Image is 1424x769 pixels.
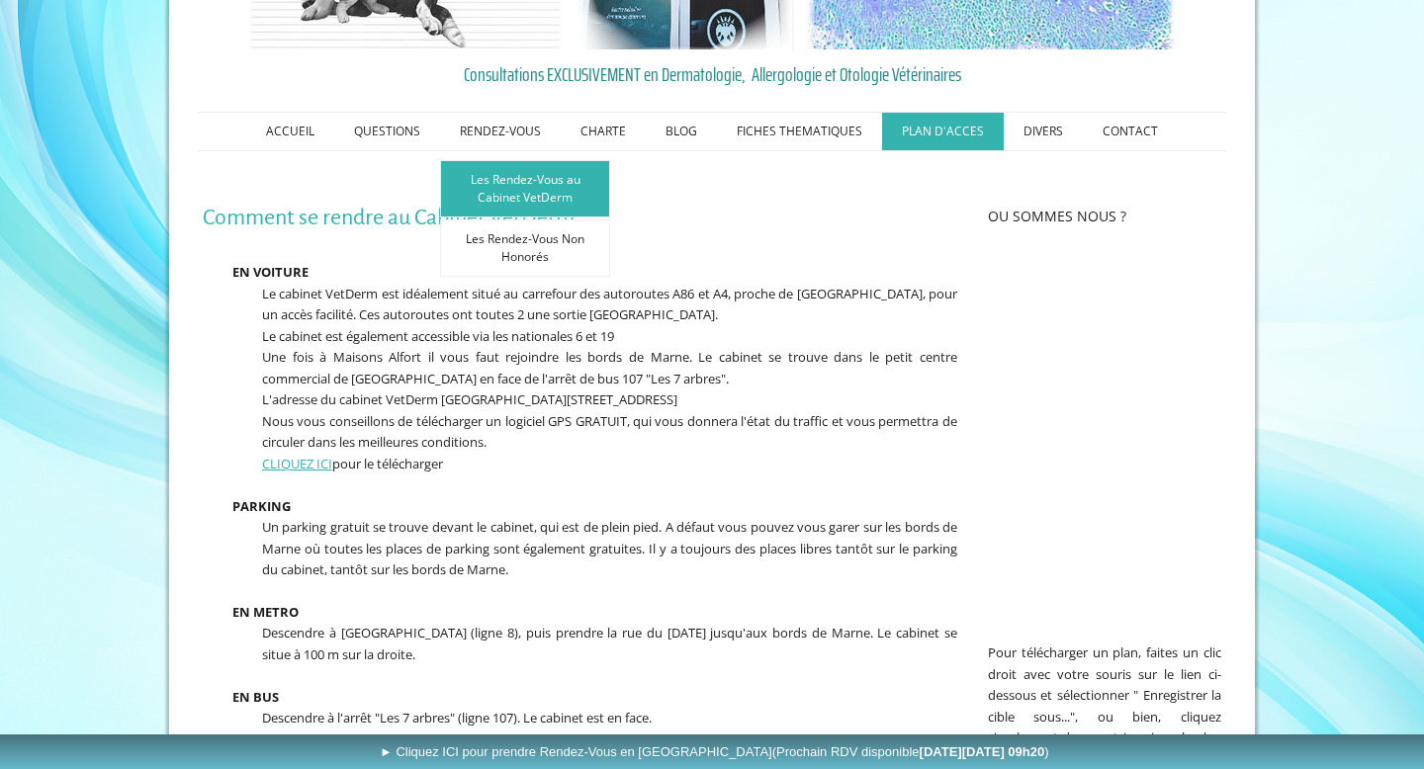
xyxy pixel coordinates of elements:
[246,113,334,150] a: ACCUEIL
[232,497,291,515] strong: PARKING
[262,348,957,387] span: Une fois à Maisons Alfort il vous faut rejoindre les bords de Marne. Le cabinet se trouve dans le...
[232,688,279,706] strong: EN BUS
[232,263,309,281] strong: EN VOITURE
[262,412,957,452] span: Nous vous conseillons de télécharger un logiciel GPS GRATUIT, qui vous donnera l'état du traffic ...
[262,709,652,726] span: Descendre à l'arrêt "Les 7 arbres" (ligne 107). Le cabinet est en face.
[920,744,1045,759] b: [DATE][DATE] 09h20
[262,327,614,345] span: Le cabinet est également accessible via les nationales 6 et 19
[988,643,1221,768] span: Pour télécharger un plan, faites un clic droit avec votre souris sur le lien ci-dessous et sélect...
[262,390,677,408] span: L'adresse du cabinet VetDerm [GEOGRAPHIC_DATA][STREET_ADDRESS]
[561,113,646,150] a: CHARTE
[334,113,440,150] a: QUESTIONS
[440,160,610,217] a: Les Rendez-Vous au Cabinet VetDerm
[440,219,610,277] a: Les Rendez-Vous Non Honorés
[380,744,1049,759] span: ► Cliquez ICI pour prendre Rendez-Vous en [GEOGRAPHIC_DATA]
[262,518,957,578] span: Un parking gratuit se trouve devant le cabinet, qui est de plein pied. A défaut vous pouvez vous ...
[882,113,1004,150] a: PLAN D'ACCES
[717,113,882,150] a: FICHES THEMATIQUES
[772,744,1049,759] span: (Prochain RDV disponible )
[262,455,443,472] span: pour le télécharger
[203,206,957,230] h1: Comment se rendre au Cabinet VetDerm
[1004,113,1083,150] a: DIVERS
[1083,113,1178,150] a: CONTACT
[440,113,561,150] a: RENDEZ-VOUS
[203,59,1221,89] a: Consultations EXCLUSIVEMENT en Dermatologie, Allergologie et Otologie Vétérinaires
[646,113,717,150] a: BLOG
[262,285,957,324] span: Le cabinet VetDerm est idéalement situé au carrefour des autoroutes A86 et A4, proche de [GEOGRAP...
[262,455,332,472] a: CLIQUEZ ICI
[232,603,299,621] strong: EN METRO
[262,624,957,663] span: Descendre à [GEOGRAPHIC_DATA] (ligne 8), puis prendre la rue du [DATE] jusqu'aux bords de Marne. ...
